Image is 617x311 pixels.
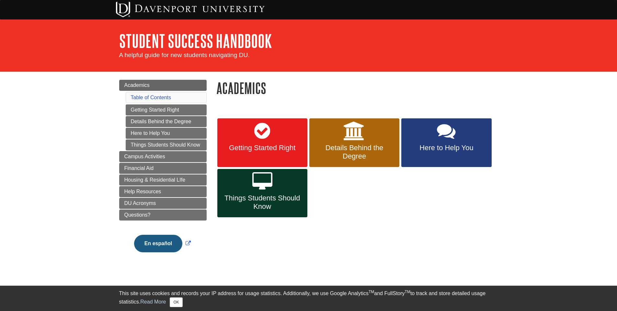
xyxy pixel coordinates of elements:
a: Link opens in new window [132,241,192,246]
a: Details Behind the Degree [309,118,399,167]
span: Questions? [124,212,151,218]
button: En español [134,235,182,252]
a: DU Acronyms [119,198,207,209]
a: Read More [140,299,166,305]
a: Student Success Handbook [119,31,272,51]
sup: TM [369,290,374,294]
span: Campus Activities [124,154,165,159]
span: Things Students Should Know [222,194,303,211]
a: Things Students Should Know [217,169,307,218]
span: Help Resources [124,189,161,194]
span: Housing & Residential LIfe [124,177,186,183]
a: Things Students Should Know [126,139,207,150]
a: Here to Help You [401,118,491,167]
span: A helpful guide for new students navigating DU. [119,52,250,58]
a: Getting Started Right [126,104,207,115]
a: Financial Aid [119,163,207,174]
img: Davenport University [116,2,265,17]
span: Here to Help You [406,144,486,152]
span: Financial Aid [124,165,154,171]
sup: TM [405,290,410,294]
div: Guide Page Menu [119,80,207,263]
h1: Academics [216,80,498,96]
a: Housing & Residential LIfe [119,174,207,185]
a: Getting Started Right [217,118,307,167]
a: Questions? [119,209,207,221]
div: This site uses cookies and records your IP address for usage statistics. Additionally, we use Goo... [119,290,498,307]
span: DU Acronyms [124,200,156,206]
a: Campus Activities [119,151,207,162]
span: Getting Started Right [222,144,303,152]
span: Academics [124,82,150,88]
a: Table of Contents [131,95,171,100]
a: Academics [119,80,207,91]
button: Close [170,297,182,307]
span: Details Behind the Degree [314,144,394,161]
a: Here to Help You [126,128,207,139]
a: Details Behind the Degree [126,116,207,127]
a: Help Resources [119,186,207,197]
